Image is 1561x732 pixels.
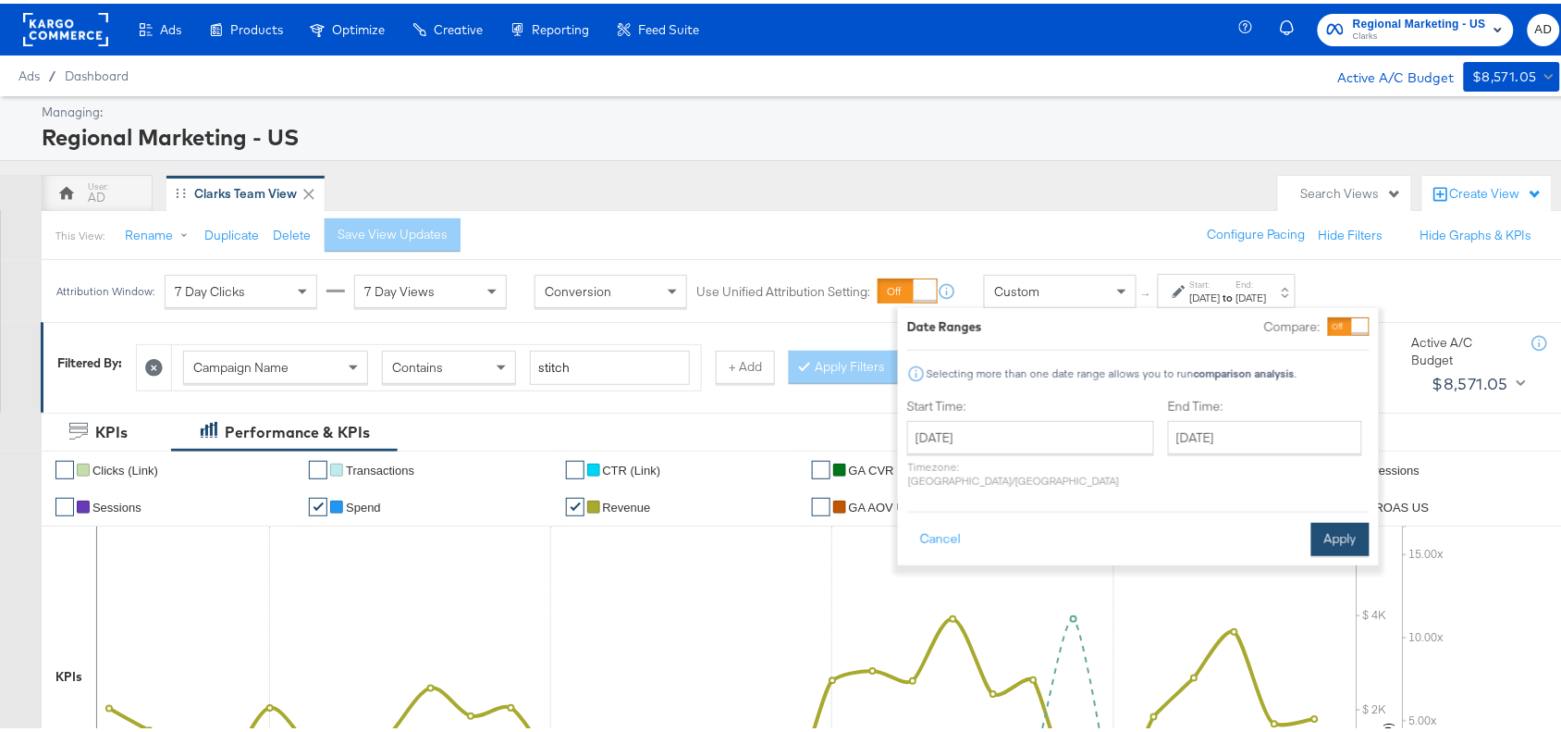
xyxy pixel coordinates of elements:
div: [DATE] [1236,287,1267,302]
div: Managing: [42,100,1555,118]
span: 7 Day Views [364,279,435,296]
div: This View: [55,225,104,240]
a: ✔ [55,457,74,476]
span: GA AOV US [849,497,914,511]
div: Active A/C Budget [1319,58,1455,86]
label: Compare: [1264,315,1321,332]
a: ✔ [812,494,830,513]
span: 7 Day Clicks [175,279,245,296]
strong: to [1221,287,1236,301]
span: Clarks [1353,26,1486,41]
span: Ads [18,65,40,80]
a: Dashboard [65,65,129,80]
span: Regional Marketing - US [1353,11,1486,31]
button: Hide Filters [1319,223,1383,241]
label: End: [1236,275,1267,287]
div: Attribution Window: [55,281,155,294]
div: Selecting more than one date range allows you to run . [926,364,1297,377]
div: $8,571.05 [1432,366,1509,394]
div: Date Ranges [907,315,982,332]
span: Products [230,19,283,33]
div: Regional Marketing - US [42,118,1555,149]
span: CTR (Link) [603,460,661,474]
span: Transactions [346,460,414,474]
div: AD [88,185,105,203]
span: AD [1535,16,1553,37]
a: ✔ [812,457,830,476]
span: Optimize [332,19,385,33]
div: Performance & KPIs [225,418,370,440]
label: Use Unified Attribution Setting: [696,279,870,297]
span: GA CVR US [849,460,915,474]
span: Impressions [1355,460,1420,474]
div: Filtered By: [57,351,122,368]
span: Ads [160,19,181,33]
button: + Add [716,347,775,380]
button: $8,571.05 [1425,366,1530,395]
span: Sessions [92,497,141,511]
label: End Time: [1168,394,1370,412]
label: Start: [1190,275,1221,287]
span: Campaign Name [193,355,289,372]
input: Enter a search term [530,347,690,381]
div: $8,571.05 [1473,62,1538,85]
div: Search Views [1301,181,1402,199]
span: Feed Suite [638,19,699,33]
span: Spend [346,497,381,511]
div: Create View [1450,181,1543,200]
p: Timezone: [GEOGRAPHIC_DATA]/[GEOGRAPHIC_DATA] [907,456,1154,484]
span: Conversion [545,279,611,296]
a: ✔ [566,494,584,513]
div: Active A/C Budget [1412,330,1514,365]
button: Cancel [907,519,974,552]
button: Rename [112,216,208,249]
span: Creative [434,19,483,33]
span: Custom [994,279,1039,296]
div: Clarks Team View [194,181,297,199]
span: Revenue [603,497,651,511]
strong: comparison analysis [1194,363,1295,377]
div: [DATE] [1190,287,1221,302]
a: ✔ [309,494,327,513]
button: Configure Pacing [1195,215,1319,248]
div: KPIs [95,418,128,440]
a: ✔ [309,457,327,476]
button: Hide Graphs & KPIs [1420,223,1532,241]
a: ✔ [566,457,584,476]
button: $8,571.05 [1464,58,1560,88]
a: ✔ [55,494,74,513]
span: / [40,65,65,80]
label: Start Time: [907,394,1154,412]
span: Reporting [532,19,589,33]
span: ↑ [1138,288,1156,294]
button: Duplicate [204,223,259,241]
span: Clicks (Link) [92,460,158,474]
button: Apply [1311,519,1370,552]
div: Drag to reorder tab [176,184,186,194]
button: AD [1528,10,1560,43]
button: Regional Marketing - USClarks [1318,10,1514,43]
span: Contains [392,355,443,372]
button: Delete [273,223,311,241]
div: KPIs [55,664,82,682]
span: GA ROAS US [1355,497,1429,511]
